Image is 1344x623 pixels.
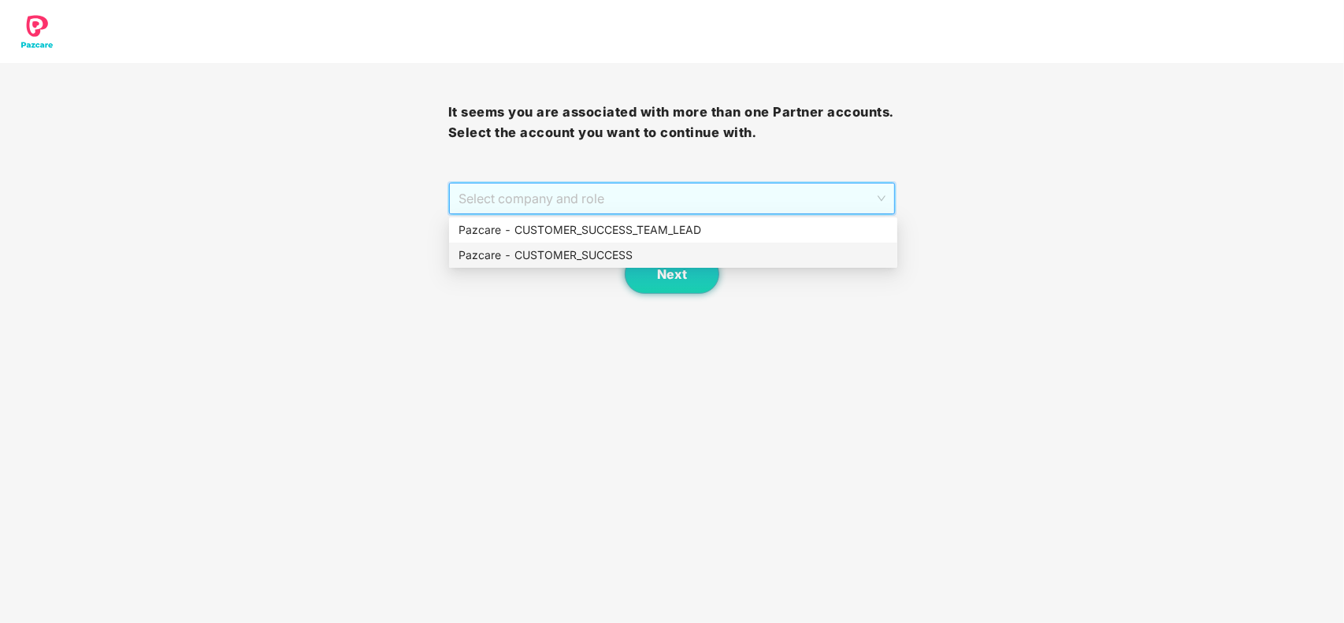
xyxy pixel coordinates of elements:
[449,217,897,243] div: Pazcare - CUSTOMER_SUCCESS_TEAM_LEAD
[459,184,886,213] span: Select company and role
[449,243,897,268] div: Pazcare - CUSTOMER_SUCCESS
[657,267,687,282] span: Next
[448,102,897,143] h3: It seems you are associated with more than one Partner accounts. Select the account you want to c...
[459,221,888,239] div: Pazcare - CUSTOMER_SUCCESS_TEAM_LEAD
[625,254,719,294] button: Next
[459,247,888,264] div: Pazcare - CUSTOMER_SUCCESS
